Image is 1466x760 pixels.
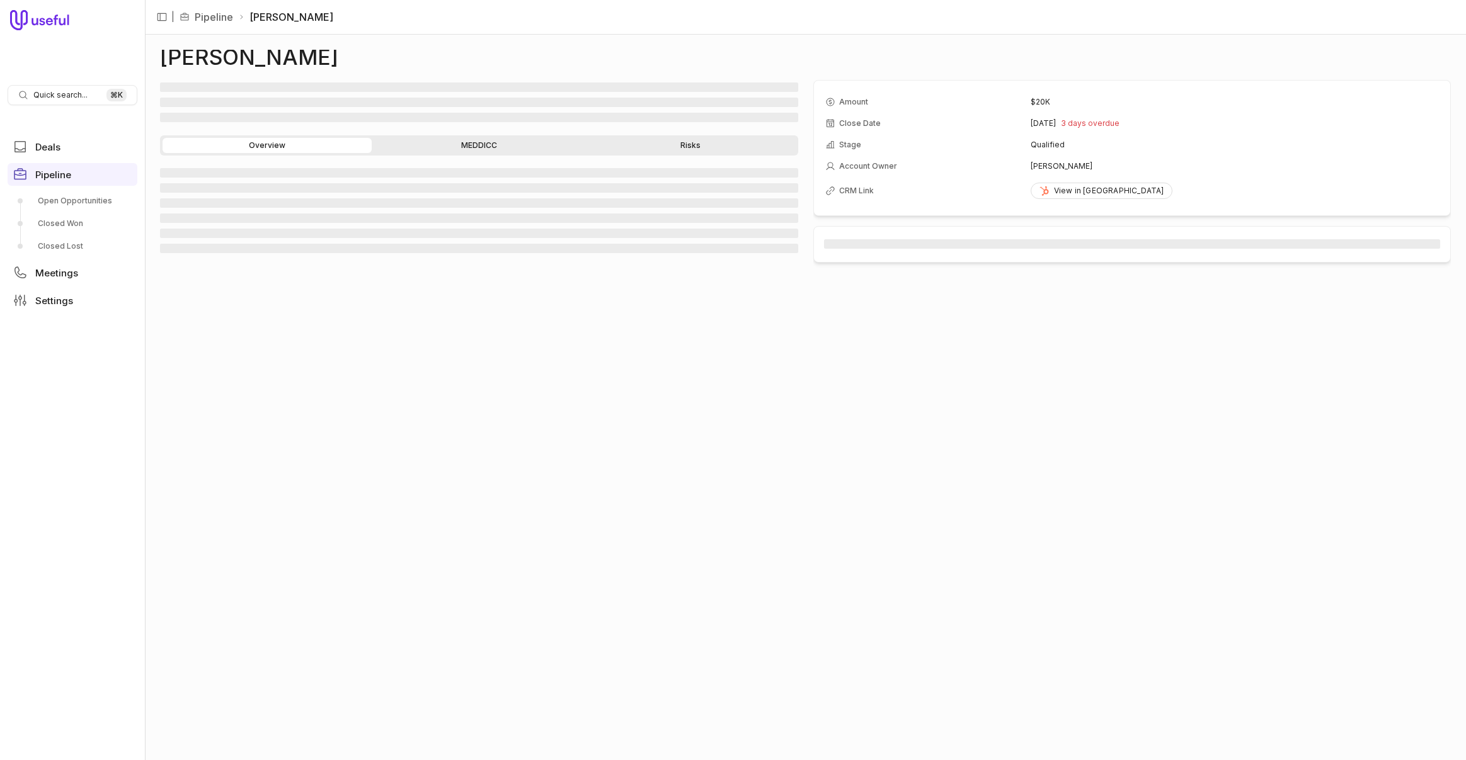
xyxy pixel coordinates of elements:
[8,191,137,211] a: Open Opportunities
[1031,183,1172,199] a: View in [GEOGRAPHIC_DATA]
[160,113,798,122] span: ‌
[195,9,233,25] a: Pipeline
[160,229,798,238] span: ‌
[8,236,137,256] a: Closed Lost
[33,90,88,100] span: Quick search...
[160,98,798,107] span: ‌
[8,289,137,312] a: Settings
[1421,91,1440,110] button: View all fields
[1031,156,1439,176] td: [PERSON_NAME]
[374,138,583,153] a: MEDDICC
[152,8,171,26] button: Collapse sidebar
[8,135,137,158] a: Deals
[8,261,137,284] a: Meetings
[1061,118,1120,128] span: 3 days overdue
[839,118,881,128] span: Close Date
[35,142,60,152] span: Deals
[163,138,372,153] a: Overview
[160,244,798,253] span: ‌
[160,82,798,92] span: ‌
[35,170,71,179] span: Pipeline
[839,161,897,171] span: Account Owner
[839,97,868,107] span: Amount
[1031,92,1439,112] td: $20K
[586,138,795,153] a: Risks
[1031,135,1439,155] td: Qualified
[8,191,137,256] div: Pipeline submenu
[1031,118,1056,128] time: [DATE]
[35,296,73,305] span: Settings
[839,186,874,196] span: CRM Link
[8,163,137,186] a: Pipeline
[839,140,861,150] span: Stage
[238,9,333,25] li: [PERSON_NAME]
[8,213,137,234] a: Closed Won
[106,89,127,101] kbd: ⌘ K
[160,213,798,223] span: ‌
[824,239,1441,249] span: ‌
[160,183,798,193] span: ‌
[171,9,175,25] span: |
[160,198,798,208] span: ‌
[160,168,798,178] span: ‌
[35,268,78,278] span: Meetings
[1039,186,1164,196] div: View in [GEOGRAPHIC_DATA]
[160,50,338,65] h1: [PERSON_NAME]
